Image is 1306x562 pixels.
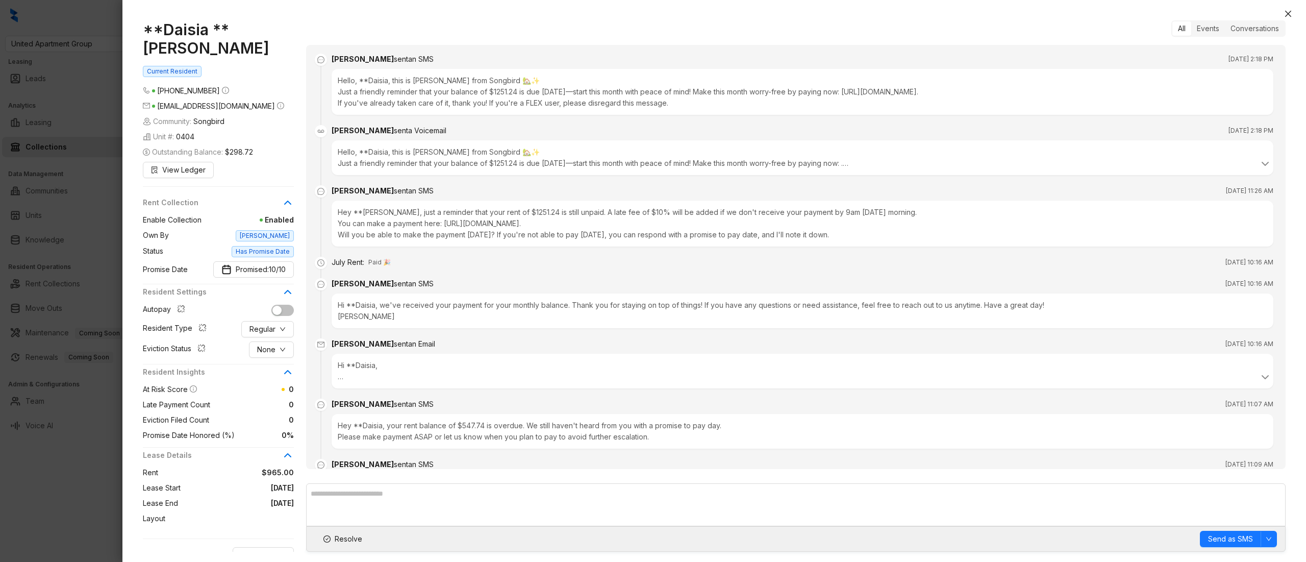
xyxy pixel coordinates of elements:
[338,360,1267,382] div: Hi **Daisia, We're happy to confirm that we've received your payment for your monthly balance for...
[143,430,235,441] span: Promise Date Honored (%)
[143,146,253,158] span: Outstanding Balance:
[143,482,181,494] span: Lease Start
[143,550,214,561] span: Collection Attempts
[181,482,294,494] span: [DATE]
[394,186,434,195] span: sent an SMS
[289,385,294,394] span: 0
[315,399,327,411] span: message
[222,87,229,94] span: info-circle
[394,279,434,288] span: sent an SMS
[1172,21,1191,36] div: All
[176,131,194,142] span: 0404
[332,257,364,268] div: July Rent :
[143,304,189,317] div: Autopay
[277,102,284,109] span: info-circle
[143,414,209,426] span: Eviction Filed Count
[315,125,327,137] img: Voicemail Icon
[235,430,294,441] span: 0%
[143,450,282,461] span: Lease Details
[332,185,434,197] div: [PERSON_NAME]
[143,197,282,208] span: Rent Collection
[241,321,294,337] button: Regulardown
[143,323,211,336] div: Resident Type
[143,286,282,298] span: Resident Settings
[143,366,282,378] span: Resident Insights
[332,54,434,65] div: [PERSON_NAME]
[190,385,197,393] span: info-circle
[143,102,150,109] span: mail
[193,116,224,127] span: Songbird
[210,399,294,410] span: 0
[1228,126,1273,136] span: [DATE] 2:18 PM
[315,185,327,198] span: message
[249,324,275,335] span: Regular
[323,535,331,543] span: check-circle
[1284,10,1292,18] span: close
[143,399,210,410] span: Late Payment Count
[332,459,434,470] div: [PERSON_NAME]
[394,55,434,63] span: sent an SMS
[143,366,294,384] div: Resident Insights
[315,338,327,351] span: mail
[143,343,210,356] div: Eviction Status
[221,264,232,275] img: Promise Date
[143,214,202,226] span: Enable Collection
[257,344,275,355] span: None
[280,347,286,353] span: down
[143,133,151,141] img: building-icon
[332,399,434,410] div: [PERSON_NAME]
[394,460,434,469] span: sent an SMS
[143,162,214,178] button: View Ledger
[157,86,220,95] span: [PHONE_NUMBER]
[143,513,165,524] span: Layout
[232,246,294,257] span: Has Promise Date
[1225,339,1273,349] span: [DATE] 10:16 AM
[315,257,327,269] span: clock-circle
[1225,399,1273,409] span: [DATE] 11:07 AM
[1226,186,1273,196] span: [DATE] 11:26 AM
[143,117,151,126] img: building-icon
[1225,21,1285,36] div: Conversations
[394,126,446,135] span: sent a Voicemail
[332,414,1273,449] div: Hey **Daisia, your rent balance of $547.74 is overdue. We still haven't heard from you with a pro...
[280,326,286,332] span: down
[332,125,446,136] div: [PERSON_NAME]
[143,246,163,257] span: Status
[225,146,253,158] span: $298.72
[143,467,158,478] span: Rent
[394,400,434,408] span: sent an SMS
[202,214,294,226] span: Enabled
[1266,536,1272,542] span: down
[209,414,294,426] span: 0
[315,459,327,471] span: message
[394,339,435,348] span: sent an Email
[368,257,391,267] span: Paid 🎉
[157,102,275,110] span: [EMAIL_ADDRESS][DOMAIN_NAME]
[143,286,294,304] div: Resident Settings
[143,197,294,214] div: Rent Collection
[143,264,188,275] span: Promise Date
[236,230,294,241] span: [PERSON_NAME]
[143,149,150,156] span: dollar
[315,278,327,290] span: message
[1228,54,1273,64] span: [DATE] 2:18 PM
[162,164,206,176] span: View Ledger
[1225,459,1273,470] span: [DATE] 11:09 AM
[332,201,1273,247] div: Hey **[PERSON_NAME], just a reminder that your rent of $1251.24 is still unpaid. A late fee of $1...
[1200,531,1261,547] button: Send as SMS
[332,294,1273,328] div: Hi **Daisia, we've received your payment for your monthly balance. Thank you for staying on top o...
[143,20,294,58] h1: **Daisia **[PERSON_NAME]
[143,116,224,127] span: Community:
[338,146,1267,169] div: Hello, **Daisia, this is [PERSON_NAME] from Songbird 🏡✨ Just a friendly reminder that your balanc...
[1191,21,1225,36] div: Events
[143,498,178,509] span: Lease End
[332,338,435,350] div: [PERSON_NAME]
[143,87,150,94] span: phone
[143,66,202,77] span: Current Resident
[269,264,286,275] span: 10/10
[1208,533,1253,545] span: Send as SMS
[178,498,294,509] span: [DATE]
[151,166,158,174] span: file-search
[332,69,1273,115] div: Hello, **Daisia, this is [PERSON_NAME] from Songbird 🏡✨ Just a friendly reminder that your balanc...
[1171,20,1286,37] div: segmented control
